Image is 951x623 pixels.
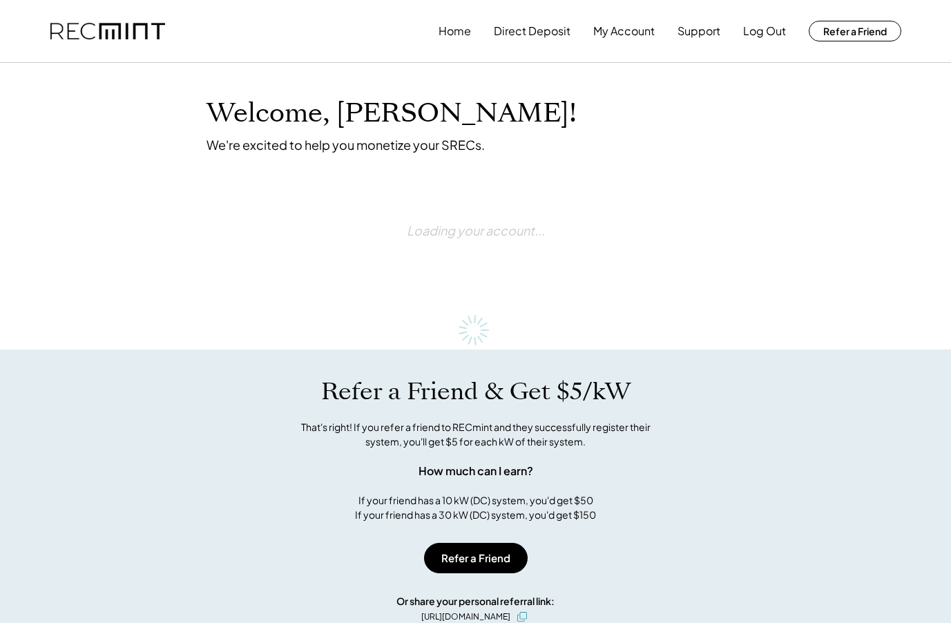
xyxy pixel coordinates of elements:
h1: Welcome, [PERSON_NAME]! [206,97,577,130]
div: That's right! If you refer a friend to RECmint and they successfully register their system, you'l... [286,420,666,449]
div: Loading your account... [407,187,545,274]
div: We're excited to help you monetize your SRECs. [206,137,485,153]
img: recmint-logotype%403x.png [50,23,165,40]
div: How much can I earn? [419,463,533,479]
button: Log Out [743,17,786,45]
button: Home [439,17,471,45]
div: Or share your personal referral link: [396,594,555,608]
div: [URL][DOMAIN_NAME] [421,611,510,623]
button: Support [678,17,720,45]
button: Refer a Friend [809,21,901,41]
div: If your friend has a 10 kW (DC) system, you'd get $50 If your friend has a 30 kW (DC) system, you... [355,493,596,522]
button: Refer a Friend [424,543,528,573]
button: My Account [593,17,655,45]
button: Direct Deposit [494,17,570,45]
h1: Refer a Friend & Get $5/kW [321,377,631,406]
